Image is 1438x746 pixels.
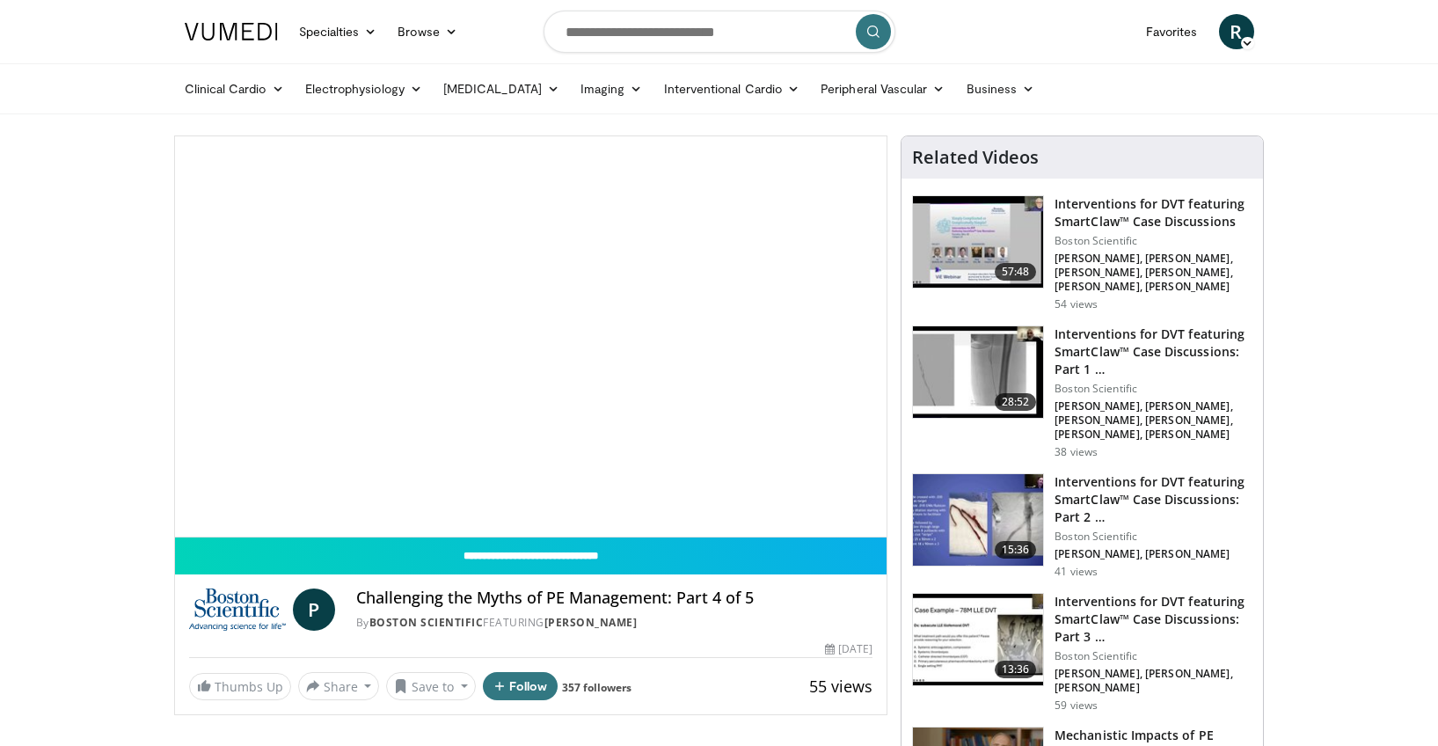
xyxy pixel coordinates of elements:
img: f80d5c17-e695-4770-8d66-805e03df8342.150x105_q85_crop-smart_upscale.jpg [913,196,1043,288]
a: Clinical Cardio [174,71,295,106]
span: 57:48 [995,263,1037,281]
p: [PERSON_NAME], [PERSON_NAME], [PERSON_NAME], [PERSON_NAME], [PERSON_NAME], [PERSON_NAME] [1055,399,1252,442]
div: [DATE] [825,641,872,657]
span: 28:52 [995,393,1037,411]
video-js: Video Player [175,136,887,538]
button: Follow [483,672,558,700]
p: Boston Scientific [1055,649,1252,663]
p: 54 views [1055,297,1098,311]
a: Boston Scientific [369,615,484,630]
a: Browse [387,14,468,49]
p: 38 views [1055,445,1098,459]
a: Thumbs Up [189,673,291,700]
h3: Interventions for DVT featuring SmartClaw™ Case Discussions: Part 3 … [1055,593,1252,646]
input: Search topics, interventions [544,11,895,53]
a: 15:36 Interventions for DVT featuring SmartClaw™ Case Discussions: Part 2 … Boston Scientific [PE... [912,473,1252,579]
p: [PERSON_NAME], [PERSON_NAME], [PERSON_NAME] [1055,667,1252,695]
a: Electrophysiology [295,71,433,106]
a: Specialties [288,14,388,49]
a: [PERSON_NAME] [544,615,638,630]
p: [PERSON_NAME], [PERSON_NAME], [PERSON_NAME], [PERSON_NAME], [PERSON_NAME], [PERSON_NAME] [1055,252,1252,294]
h4: Challenging the Myths of PE Management: Part 4 of 5 [356,589,872,608]
p: 59 views [1055,698,1098,713]
a: Interventional Cardio [653,71,811,106]
img: VuMedi Logo [185,23,278,40]
img: Boston Scientific [189,589,286,631]
div: By FEATURING [356,615,872,631]
a: Imaging [570,71,653,106]
h3: Interventions for DVT featuring SmartClaw™ Case Discussions: Part 1 … [1055,325,1252,378]
p: Boston Scientific [1055,530,1252,544]
img: 8e34a565-0f1f-4312-bf6d-12e5c78bba72.150x105_q85_crop-smart_upscale.jpg [913,326,1043,418]
p: 41 views [1055,565,1098,579]
h4: Related Videos [912,147,1039,168]
a: 57:48 Interventions for DVT featuring SmartClaw™ Case Discussions Boston Scientific [PERSON_NAME]... [912,195,1252,311]
a: Peripheral Vascular [810,71,955,106]
span: 55 views [809,676,872,697]
p: Boston Scientific [1055,382,1252,396]
a: [MEDICAL_DATA] [433,71,570,106]
img: c7c8053f-07ab-4f92-a446-8a4fb167e281.150x105_q85_crop-smart_upscale.jpg [913,594,1043,685]
p: [PERSON_NAME], [PERSON_NAME] [1055,547,1252,561]
h3: Interventions for DVT featuring SmartClaw™ Case Discussions: Part 2 … [1055,473,1252,526]
a: 13:36 Interventions for DVT featuring SmartClaw™ Case Discussions: Part 3 … Boston Scientific [PE... [912,593,1252,713]
img: c9201aff-c63c-4c30-aa18-61314b7b000e.150x105_q85_crop-smart_upscale.jpg [913,474,1043,566]
button: Save to [386,672,476,700]
a: Favorites [1135,14,1208,49]
a: Business [956,71,1046,106]
button: Share [298,672,380,700]
a: 28:52 Interventions for DVT featuring SmartClaw™ Case Discussions: Part 1 … Boston Scientific [PE... [912,325,1252,459]
a: 357 followers [562,680,631,695]
span: 13:36 [995,661,1037,678]
h3: Interventions for DVT featuring SmartClaw™ Case Discussions [1055,195,1252,230]
a: R [1219,14,1254,49]
span: 15:36 [995,541,1037,559]
a: P [293,589,335,631]
p: Boston Scientific [1055,234,1252,248]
